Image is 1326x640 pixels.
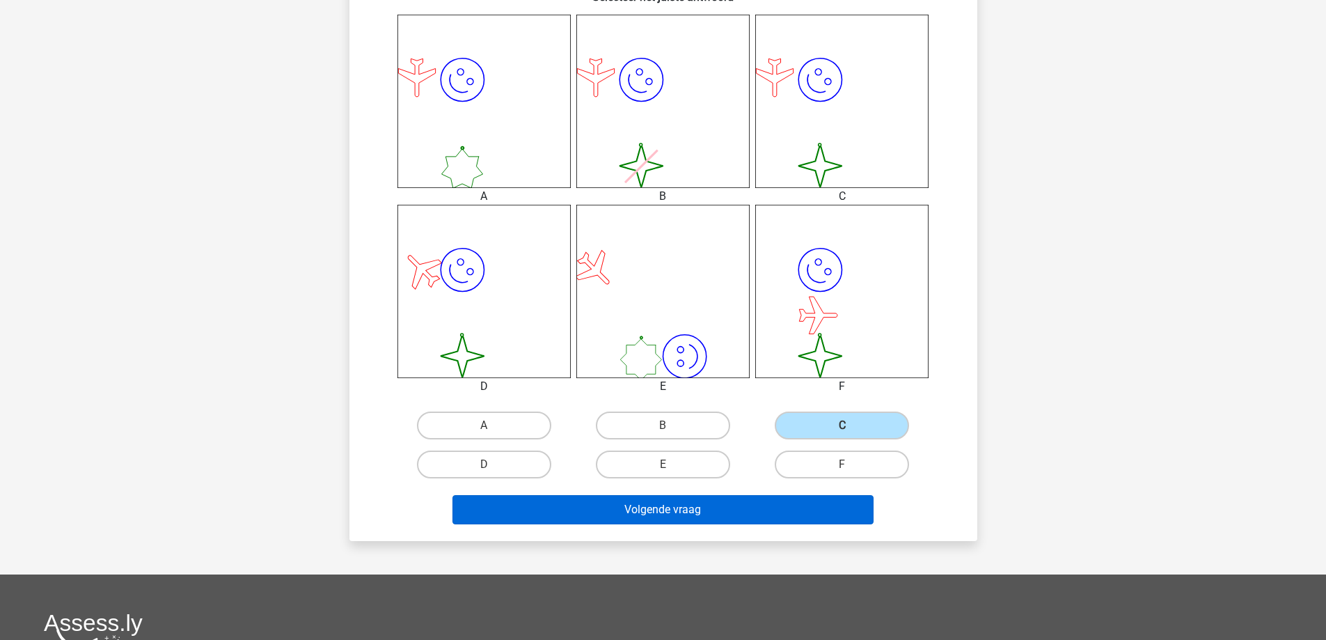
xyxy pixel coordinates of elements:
label: D [417,451,551,478]
div: D [387,378,581,395]
label: E [596,451,730,478]
label: C [775,412,909,439]
div: B [566,188,760,205]
label: B [596,412,730,439]
div: F [745,378,939,395]
label: A [417,412,551,439]
button: Volgende vraag [452,495,874,524]
div: C [745,188,939,205]
label: F [775,451,909,478]
div: A [387,188,581,205]
div: E [566,378,760,395]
